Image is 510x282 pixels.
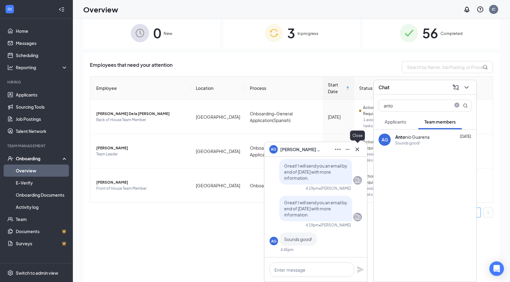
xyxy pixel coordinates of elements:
[7,64,13,70] svg: Analysis
[284,236,312,242] span: Sounds good!
[328,81,345,95] span: Start Date
[363,105,387,117] span: Action Required
[462,83,471,92] button: ChevronDown
[7,143,66,148] div: Team Management
[463,103,468,108] svg: MagnifyingGlass
[96,145,186,151] span: [PERSON_NAME]
[354,146,361,153] svg: Cross
[164,30,172,36] span: New
[489,261,504,276] div: Open Intercom Messenger
[359,85,383,91] span: Status
[395,134,430,140] div: nio Guarena
[16,101,68,113] a: Sourcing Tools
[16,237,68,250] a: SurveysCrown
[245,134,323,168] td: Onboarding-General Application(Spanish)
[96,117,186,123] span: Back of House Team Member
[96,185,186,192] span: Front of House Team Member
[153,22,161,43] span: 0
[280,247,294,252] div: 4:45pm
[395,134,405,140] b: Anto
[7,270,13,276] svg: Settings
[463,84,470,91] svg: ChevronDown
[379,84,389,91] h3: Chat
[354,177,361,184] svg: Company
[90,61,172,73] span: Employees that need your attention
[16,125,68,137] a: Talent Network
[59,6,65,12] svg: Collapse
[96,179,186,185] span: [PERSON_NAME]
[287,22,295,43] span: 3
[191,134,245,168] td: [GEOGRAPHIC_DATA]
[191,100,245,134] td: [GEOGRAPHIC_DATA]
[16,155,63,161] div: Onboarding
[306,186,319,191] div: 4:19pm
[7,80,66,85] div: Hiring
[16,270,58,276] div: Switch to admin view
[319,223,351,228] span: • [PERSON_NAME]
[486,211,490,215] span: right
[354,213,361,221] svg: Company
[395,141,420,146] div: Sounds good!
[492,7,495,12] div: IC
[463,6,471,13] svg: Notifications
[96,111,186,117] span: [PERSON_NAME] De la [PERSON_NAME]
[344,146,351,153] svg: Minimize
[424,119,456,124] span: Team members
[333,144,343,154] button: Ellipses
[96,151,186,157] span: Team Leader
[306,223,319,228] div: 4:19pm
[16,49,68,61] a: Scheduling
[477,6,484,13] svg: QuestionInfo
[453,103,461,109] span: close-circle
[319,186,351,191] span: • [PERSON_NAME]
[354,76,392,100] th: Status
[379,100,451,111] input: Search team member
[284,163,347,181] span: Great! I will send you an email by end of [DATE] with more information.
[382,137,388,143] div: AG
[16,89,68,101] a: Applicants
[402,61,493,73] input: Search by Name, Job Posting, or Process
[460,134,471,139] span: [DATE]
[90,76,191,100] th: Employee
[352,144,362,154] button: Cross
[16,113,68,125] a: Job Postings
[297,30,318,36] span: In progress
[83,4,118,15] h1: Overview
[16,165,68,177] a: Overview
[451,83,461,92] button: ComposeMessage
[191,76,245,100] th: Location
[7,155,13,161] svg: UserCheck
[191,168,245,202] td: [GEOGRAPHIC_DATA]
[7,6,13,12] svg: WorkstreamLogo
[440,30,463,36] span: Completed
[245,76,323,100] th: Process
[16,64,68,70] div: Reporting
[284,200,347,217] span: Great! I will send you an email by end of [DATE] with more information.
[350,131,365,141] div: Close
[453,103,461,107] span: close-circle
[334,146,342,153] svg: Ellipses
[245,168,323,202] td: Onboarding - General Application
[483,208,493,217] button: right
[392,76,493,100] th: Actions
[328,114,349,120] div: [DATE]
[16,201,68,213] a: Activity log
[16,189,68,201] a: Onboarding Documents
[483,208,493,217] li: Next Page
[245,100,323,134] td: Onboarding-General Application(Spanish)
[452,84,459,91] svg: ComposeMessage
[363,117,387,129] span: 1 assigned tasks
[271,239,277,244] div: AG
[385,119,406,124] span: Applicants
[16,37,68,49] a: Messages
[16,225,68,237] a: DocumentsCrown
[16,25,68,37] a: Home
[280,146,323,153] span: [PERSON_NAME] Guarena
[16,177,68,189] a: E-Verify
[16,213,68,225] a: Team
[343,144,352,154] button: Minimize
[422,22,438,43] span: 56
[357,266,364,273] svg: Plane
